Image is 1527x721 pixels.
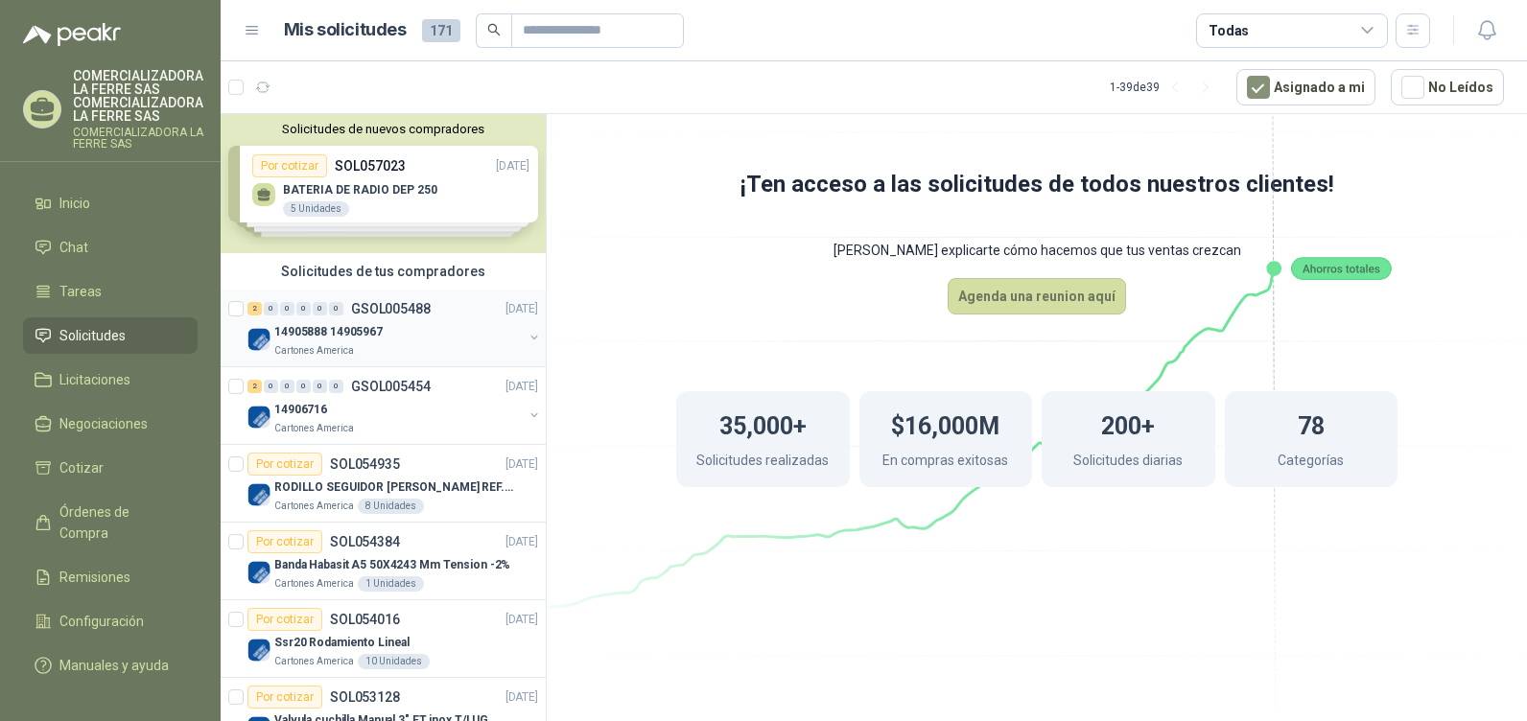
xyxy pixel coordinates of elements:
div: 0 [280,302,294,315]
a: Configuración [23,603,198,640]
p: Solicitudes realizadas [696,450,829,476]
p: [DATE] [505,378,538,396]
a: Negociaciones [23,406,198,442]
p: Cartones America [274,576,354,592]
p: Cartones America [274,499,354,514]
p: [DATE] [505,688,538,707]
p: GSOL005454 [351,380,431,393]
a: 2 0 0 0 0 0 GSOL005454[DATE] Company Logo14906716Cartones America [247,375,542,436]
p: [DATE] [505,611,538,629]
p: En compras exitosas [882,450,1008,476]
a: Chat [23,229,198,266]
a: 2 0 0 0 0 0 GSOL005488[DATE] Company Logo14905888 14905967Cartones America [247,297,542,359]
span: Órdenes de Compra [59,501,179,544]
p: Categorías [1278,450,1344,476]
div: Por cotizar [247,608,322,631]
p: [DATE] [505,533,538,551]
p: [DATE] [505,300,538,318]
p: Ssr20 Rodamiento Lineal [274,634,410,652]
p: COMERCIALIZADORA LA FERRE SAS COMERCIALIZADORA LA FERRE SAS [73,69,203,123]
span: Configuración [59,611,144,632]
span: Tareas [59,281,102,302]
div: Por cotizar [247,530,322,553]
p: SOL054016 [330,613,400,626]
div: 0 [264,380,278,393]
p: [DATE] [505,455,538,474]
p: Solicitudes diarias [1073,450,1183,476]
img: Logo peakr [23,23,121,46]
div: Solicitudes de nuevos compradoresPor cotizarSOL057023[DATE] BATERIA DE RADIO DEP 2505 UnidadesPor... [221,114,546,253]
a: Tareas [23,273,198,310]
a: Remisiones [23,559,198,595]
img: Company Logo [247,328,270,351]
img: Company Logo [247,483,270,506]
h1: 35,000+ [719,403,807,445]
span: Licitaciones [59,369,130,390]
p: SOL054935 [330,457,400,471]
div: 0 [296,302,311,315]
span: Manuales y ayuda [59,655,169,676]
div: 2 [247,380,262,393]
span: Chat [59,237,88,258]
p: GSOL005488 [351,302,431,315]
span: Inicio [59,193,90,214]
span: search [487,23,501,36]
div: 0 [296,380,311,393]
div: Por cotizar [247,453,322,476]
p: Cartones America [274,654,354,669]
a: Por cotizarSOL054016[DATE] Company LogoSsr20 Rodamiento LinealCartones America10 Unidades [221,600,546,678]
p: COMERCIALIZADORA LA FERRE SAS [73,127,203,150]
img: Company Logo [247,639,270,662]
a: Licitaciones [23,361,198,398]
h1: 78 [1298,403,1325,445]
button: No Leídos [1391,69,1504,105]
h1: $16,000M [891,403,999,445]
h1: 200+ [1101,403,1155,445]
img: Company Logo [247,561,270,584]
span: Cotizar [59,457,104,478]
p: 14905888 14905967 [274,323,383,341]
p: Cartones America [274,421,354,436]
p: RODILLO SEGUIDOR [PERSON_NAME] REF. NATV-17-PPA [PERSON_NAME] [274,478,513,497]
div: 10 Unidades [358,654,430,669]
button: Agenda una reunion aquí [948,278,1126,314]
span: Negociaciones [59,413,148,434]
div: Solicitudes de tus compradores [221,253,546,290]
div: 1 Unidades [358,576,424,592]
p: 14906716 [274,401,327,419]
img: Company Logo [247,406,270,429]
span: Solicitudes [59,325,126,346]
div: 8 Unidades [358,499,424,514]
a: Por cotizarSOL054384[DATE] Company LogoBanda Habasit A5 50X4243 Mm Tension -2%Cartones America1 U... [221,523,546,600]
p: Cartones America [274,343,354,359]
a: Manuales y ayuda [23,647,198,684]
h1: Mis solicitudes [284,16,407,44]
a: Inicio [23,185,198,221]
div: 2 [247,302,262,315]
p: SOL053128 [330,690,400,704]
div: 0 [280,380,294,393]
div: Todas [1209,20,1249,41]
button: Asignado a mi [1236,69,1375,105]
div: 0 [329,380,343,393]
a: Solicitudes [23,317,198,354]
p: Banda Habasit A5 50X4243 Mm Tension -2% [274,556,510,574]
div: Por cotizar [247,686,322,709]
span: Remisiones [59,567,130,588]
div: 0 [313,302,327,315]
span: 171 [422,19,460,42]
div: 0 [264,302,278,315]
a: Cotizar [23,450,198,486]
div: 1 - 39 de 39 [1110,72,1221,103]
div: 0 [313,380,327,393]
div: 0 [329,302,343,315]
button: Solicitudes de nuevos compradores [228,122,538,136]
a: Por cotizarSOL054935[DATE] Company LogoRODILLO SEGUIDOR [PERSON_NAME] REF. NATV-17-PPA [PERSON_NA... [221,445,546,523]
a: Órdenes de Compra [23,494,198,551]
p: SOL054384 [330,535,400,548]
